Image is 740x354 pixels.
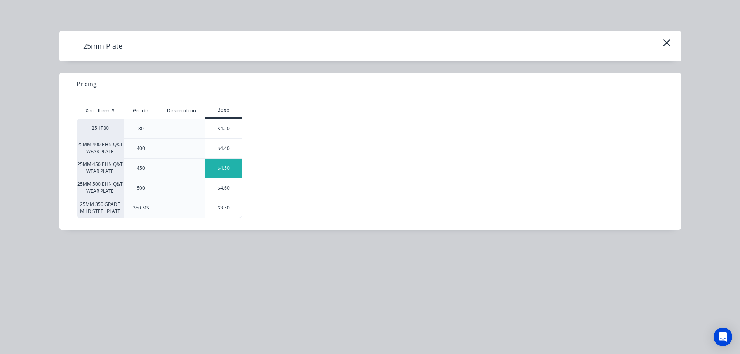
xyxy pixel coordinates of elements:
div: 25HT80 [77,119,124,138]
div: Grade [127,101,155,120]
div: 450 [137,165,145,172]
div: 350 MS [133,204,149,211]
h4: 25mm Plate [71,39,134,54]
div: 25MM 350 GRADE MILD STEEL PLATE [77,198,124,218]
div: 80 [138,125,144,132]
div: 500 [137,185,145,192]
div: Base [205,106,242,113]
div: $4.50 [205,159,242,178]
div: 25MM 400 BHN Q&T WEAR PLATE [77,138,124,158]
div: $4.50 [205,119,242,138]
span: Pricing [77,79,97,89]
div: 400 [137,145,145,152]
div: Xero Item # [77,103,124,119]
div: 25MM 500 BHN Q&T WEAR PLATE [77,178,124,198]
div: Description [161,101,202,120]
div: 25MM 450 BHN Q&T WEAR PLATE [77,158,124,178]
div: Open Intercom Messenger [714,328,732,346]
div: $4.40 [205,139,242,158]
div: $4.60 [205,178,242,198]
div: $3.50 [205,198,242,218]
